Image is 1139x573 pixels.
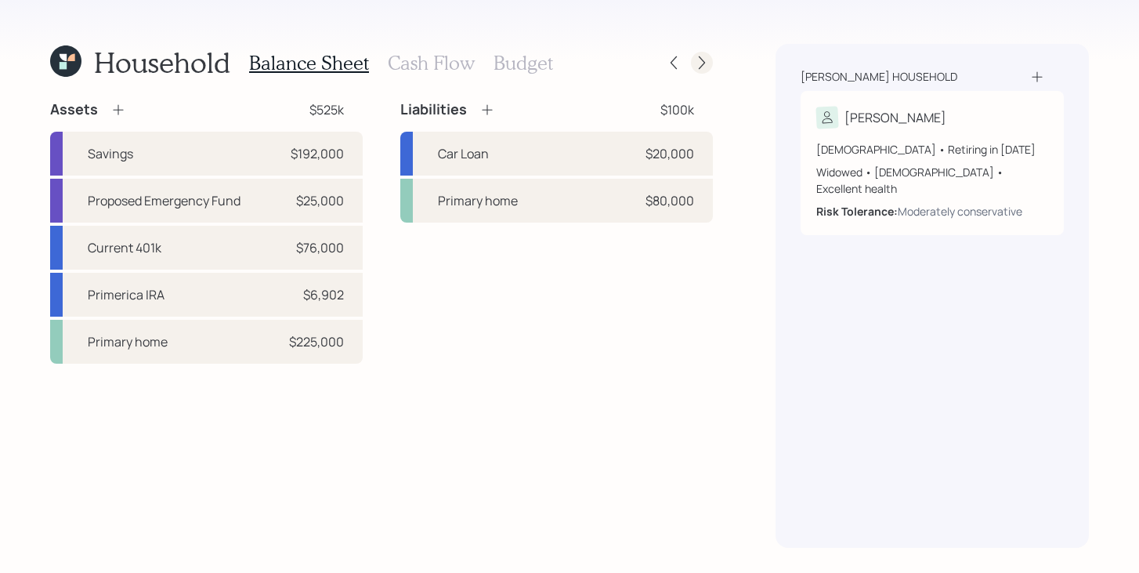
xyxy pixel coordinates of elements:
[249,52,369,74] h3: Balance Sheet
[438,144,489,163] div: Car Loan
[303,285,344,304] div: $6,902
[291,144,344,163] div: $192,000
[50,101,98,118] h4: Assets
[844,108,946,127] div: [PERSON_NAME]
[816,204,898,219] b: Risk Tolerance:
[660,100,694,119] div: $100k
[494,52,553,74] h3: Budget
[898,203,1022,219] div: Moderately conservative
[801,69,957,85] div: [PERSON_NAME] household
[816,141,1048,158] div: [DEMOGRAPHIC_DATA] • Retiring in [DATE]
[94,45,230,79] h1: Household
[88,238,161,257] div: Current 401k
[438,191,518,210] div: Primary home
[816,164,1048,197] div: Widowed • [DEMOGRAPHIC_DATA] • Excellent health
[289,332,344,351] div: $225,000
[400,101,467,118] h4: Liabilities
[645,144,694,163] div: $20,000
[296,191,344,210] div: $25,000
[88,191,240,210] div: Proposed Emergency Fund
[388,52,475,74] h3: Cash Flow
[645,191,694,210] div: $80,000
[309,100,344,119] div: $525k
[88,285,165,304] div: Primerica IRA
[88,144,133,163] div: Savings
[88,332,168,351] div: Primary home
[296,238,344,257] div: $76,000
